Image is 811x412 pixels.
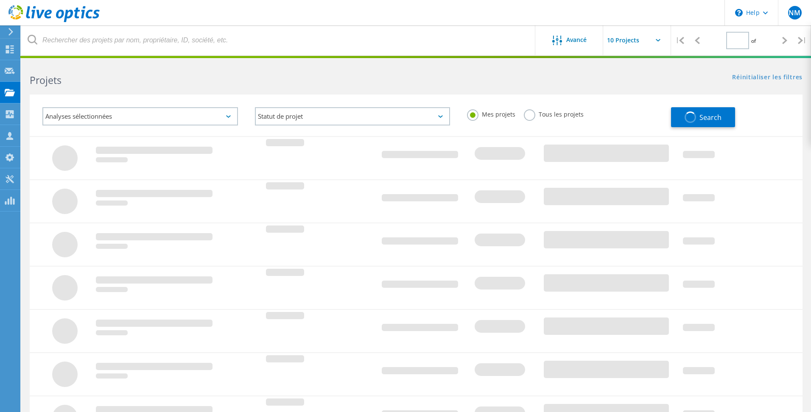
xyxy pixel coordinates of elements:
b: Projets [30,73,62,87]
input: Rechercher des projets par nom, propriétaire, ID, société, etc. [21,25,536,55]
a: Réinitialiser les filtres [732,74,803,81]
label: Tous les projets [524,109,584,117]
svg: \n [735,9,743,17]
button: Search [671,107,735,127]
label: Mes projets [467,109,515,117]
span: of [751,37,756,45]
div: | [794,25,811,56]
span: NM [789,9,800,16]
span: Avancé [566,37,587,43]
div: | [671,25,688,56]
div: Statut de projet [255,107,450,125]
div: Analyses sélectionnées [42,107,238,125]
span: Search [699,113,722,122]
a: Live Optics Dashboard [8,18,100,24]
